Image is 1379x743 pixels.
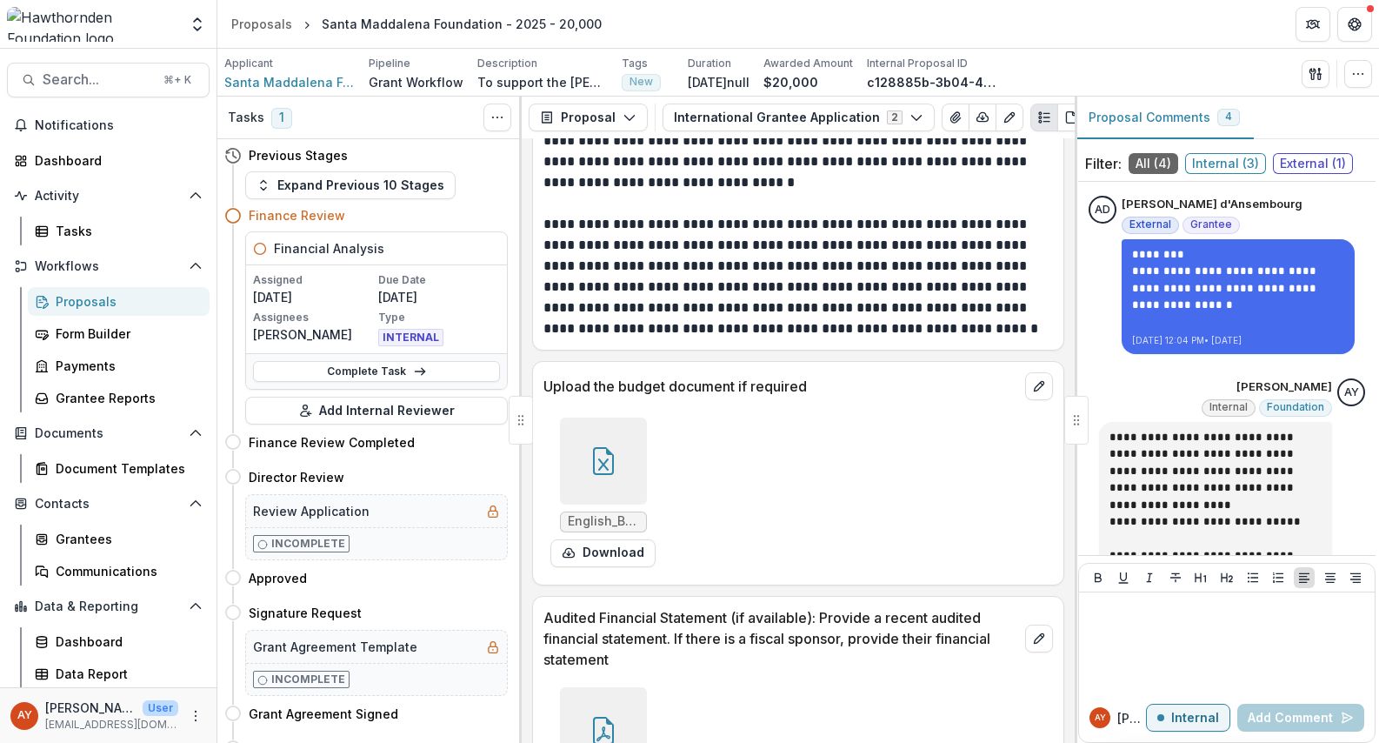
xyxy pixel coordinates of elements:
[35,599,182,614] span: Data & Reporting
[35,118,203,133] span: Notifications
[550,539,656,567] button: download-form-response
[1242,567,1263,588] button: Bullet List
[56,325,196,343] div: Form Builder
[35,189,182,204] span: Activity
[35,259,182,274] span: Workflows
[224,73,355,91] a: Santa Maddalena Foundation
[7,146,210,175] a: Dashboard
[477,56,537,71] p: Description
[7,490,210,518] button: Open Contacts
[1075,97,1254,139] button: Proposal Comments
[253,638,417,656] h5: Grant Agreement Template
[7,7,178,42] img: Hawthornden Foundation logo
[245,171,456,199] button: Expand Previous 10 Stages
[56,292,196,311] div: Proposals
[1030,104,1058,131] button: Plaintext view
[1268,567,1289,588] button: Ordered List
[56,633,196,651] div: Dashboard
[1139,567,1160,588] button: Italicize
[253,288,375,306] p: [DATE]
[1294,567,1315,588] button: Align Left
[688,56,731,71] p: Duration
[1095,204,1110,216] div: Alessandro d'Ansembourg
[996,104,1023,131] button: Edit as form
[378,288,500,306] p: [DATE]
[253,272,375,288] p: Assigned
[688,73,749,91] p: [DATE]null
[763,56,853,71] p: Awarded Amount
[867,73,997,91] p: c128885b-3b04-45ad-92a5-423d11f6aff5
[56,665,196,683] div: Data Report
[369,56,410,71] p: Pipeline
[7,63,210,97] button: Search...
[1129,218,1171,231] span: External
[1345,567,1366,588] button: Align Right
[378,272,500,288] p: Due Date
[7,592,210,620] button: Open Data & Reporting
[7,182,210,210] button: Open Activity
[1146,704,1230,732] button: Internal
[1190,218,1232,231] span: Grantee
[56,459,196,478] div: Document Templates
[1088,567,1109,588] button: Bold
[622,56,648,71] p: Tags
[1085,153,1122,174] p: Filter:
[1236,378,1332,396] p: [PERSON_NAME]
[271,108,292,129] span: 1
[483,104,511,131] button: Toggle View Cancelled Tasks
[1296,7,1330,42] button: Partners
[1057,104,1085,131] button: PDF view
[253,502,370,520] h5: Review Application
[249,433,415,452] h4: Finance Review Completed
[1025,372,1053,400] button: edit
[56,222,196,240] div: Tasks
[45,699,136,717] p: [PERSON_NAME]
[7,419,210,447] button: Open Documents
[28,557,210,586] a: Communications
[224,11,609,37] nav: breadcrumb
[1337,7,1372,42] button: Get Help
[56,562,196,580] div: Communications
[271,672,345,687] p: Incomplete
[28,319,210,348] a: Form Builder
[1237,704,1364,732] button: Add Comment
[942,104,969,131] button: View Attached Files
[185,706,206,726] button: More
[274,239,384,258] h5: Financial Analysis
[249,604,362,622] h4: Signature Request
[28,287,210,316] a: Proposals
[1267,401,1324,413] span: Foundation
[543,376,1018,397] p: Upload the budget document if required
[1132,334,1344,347] p: [DATE] 12:04 PM • [DATE]
[369,73,463,91] p: Grant Workflow
[1190,567,1211,588] button: Heading 1
[35,426,182,441] span: Documents
[1273,153,1353,174] span: External ( 1 )
[28,384,210,412] a: Grantee Reports
[1095,713,1106,722] div: Andreas Yuíza
[249,705,398,723] h4: Grant Agreement Signed
[143,700,178,716] p: User
[231,15,292,33] div: Proposals
[249,468,344,486] h4: Director Review
[1025,625,1053,653] button: edit
[35,151,196,170] div: Dashboard
[253,361,500,382] a: Complete Task
[477,73,608,91] p: To support the [PERSON_NAME] award and festival.
[56,389,196,407] div: Grantee Reports
[529,104,648,131] button: Proposal
[1122,196,1302,213] p: [PERSON_NAME] d'Ansembourg
[1209,401,1248,413] span: Internal
[1216,567,1237,588] button: Heading 2
[1113,567,1134,588] button: Underline
[43,71,153,88] span: Search...
[253,310,375,325] p: Assignees
[1129,153,1178,174] span: All ( 4 )
[17,710,32,721] div: Andreas Yuíza
[1320,567,1341,588] button: Align Center
[35,497,182,512] span: Contacts
[1185,153,1266,174] span: Internal ( 3 )
[28,351,210,380] a: Payments
[249,569,307,587] h4: Approved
